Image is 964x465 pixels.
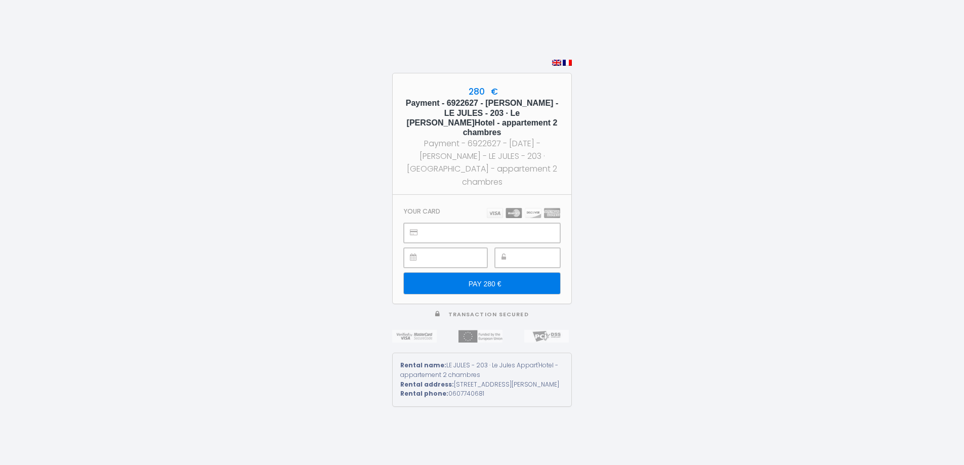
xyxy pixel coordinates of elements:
[448,311,529,318] span: Transaction secured
[518,248,560,267] iframe: Cadre sécurisé pour la saisie du code de sécurité CVC
[404,207,440,215] h3: Your card
[400,361,446,369] strong: Rental name:
[402,98,562,137] h5: Payment - 6922627 - [PERSON_NAME] - LE JULES - 203 · Le [PERSON_NAME]Hotel - appartement 2 chambres
[563,60,572,66] img: fr.png
[427,224,560,242] iframe: Cadre sécurisé pour la saisie du numéro de carte
[400,389,564,399] div: 0607740681
[427,248,487,267] iframe: Cadre sécurisé pour la saisie de la date d'expiration
[404,273,560,294] input: PAY 280 €
[487,208,560,218] img: carts.png
[400,389,448,398] strong: Rental phone:
[400,380,564,390] div: [STREET_ADDRESS][PERSON_NAME]
[402,137,562,188] div: Payment - 6922627 - [DATE] - [PERSON_NAME] - LE JULES - 203 · [GEOGRAPHIC_DATA] - appartement 2 c...
[400,361,564,380] div: LE JULES - 203 · Le Jules Appart'Hotel - appartement 2 chambres
[466,86,498,98] span: 280 €
[400,380,454,389] strong: Rental address:
[552,60,561,66] img: en.png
